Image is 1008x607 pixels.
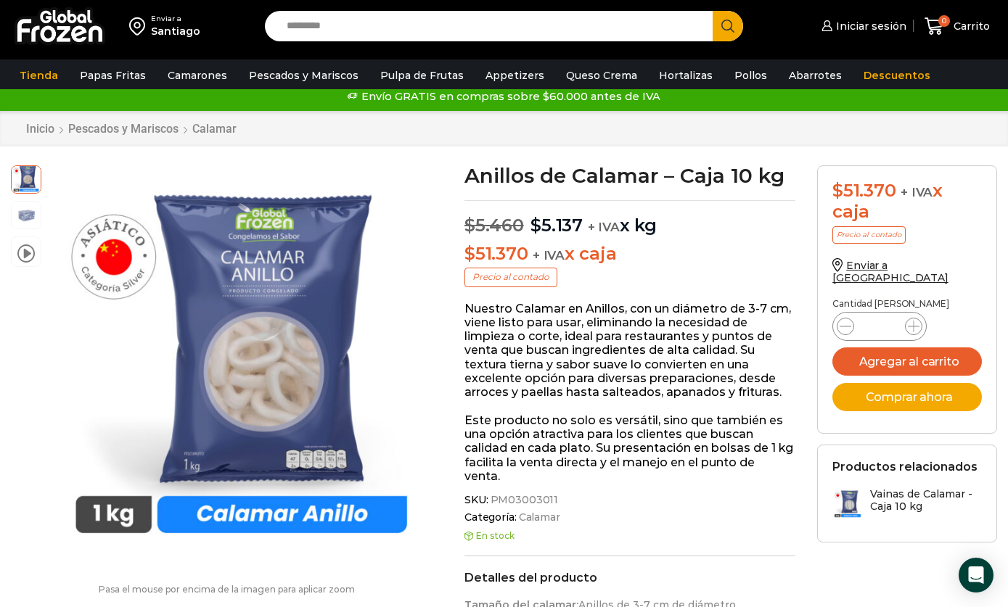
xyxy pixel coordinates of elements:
a: Pescados y Mariscos [67,122,179,136]
span: + IVA [901,185,933,199]
a: Inicio [25,122,55,136]
bdi: 5.460 [464,215,524,236]
a: Vainas de Calamar - Caja 10 kg [832,488,982,519]
a: Queso Crema [559,62,644,89]
h3: Vainas de Calamar - Caja 10 kg [870,488,982,513]
a: Papas Fritas [73,62,153,89]
span: $ [464,215,475,236]
span: Calamar-anillo [12,164,41,193]
h2: Detalles del producto [464,571,795,585]
p: Pasa el mouse por encima de la imagen para aplicar zoom [11,585,443,595]
span: Categoría: [464,511,795,524]
span: 0 [938,15,950,27]
span: $ [832,180,843,201]
a: Descuentos [856,62,938,89]
span: Este producto no solo es versátil, sino que también es una opción atractiva para los clientes que... [464,413,793,483]
a: Calamar [517,511,560,524]
div: x caja [832,181,982,223]
a: Tienda [12,62,65,89]
span: Carrito [950,19,990,33]
span: 3 [12,202,41,231]
button: Search button [713,11,743,41]
a: Abarrotes [782,62,849,89]
p: x kg [464,200,795,236]
h1: Anillos de Calamar – Caja 10 kg [464,165,795,186]
span: $ [464,243,475,264]
p: Cantidad [PERSON_NAME] [832,299,982,309]
span: Iniciar sesión [832,19,906,33]
h2: Productos relacionados [832,460,978,474]
button: Comprar ahora [832,383,982,411]
div: Enviar a [151,14,200,24]
a: Hortalizas [652,62,720,89]
bdi: 51.370 [464,243,528,264]
span: PM03003011 [488,494,559,506]
p: En stock [464,531,795,541]
span: SKU: [464,494,795,506]
span: $ [530,215,541,236]
a: Pollos [727,62,774,89]
p: x caja [464,244,795,265]
a: Enviar a [GEOGRAPHIC_DATA] [832,259,948,284]
a: Pescados y Mariscos [242,62,366,89]
img: address-field-icon.svg [129,14,151,38]
a: Calamar [192,122,237,136]
span: + IVA [533,248,565,263]
a: 0 Carrito [921,9,993,44]
p: Nuestro Calamar en Anillos, con un diámetro de 3-7 cm, viene listo para usar, eliminando la neces... [464,302,795,399]
a: Iniciar sesión [818,12,906,41]
a: Appetizers [478,62,552,89]
button: Agregar al carrito [832,347,982,376]
div: Santiago [151,24,200,38]
bdi: 51.370 [832,180,896,201]
p: Precio al contado [832,226,906,244]
bdi: 5.137 [530,215,583,236]
a: Pulpa de Frutas [373,62,471,89]
p: Precio al contado [464,268,557,286]
div: Open Intercom Messenger [959,558,993,592]
input: Product quantity [866,316,893,336]
nav: Breadcrumb [25,122,237,136]
a: Camarones [160,62,234,89]
span: + IVA [588,220,620,234]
